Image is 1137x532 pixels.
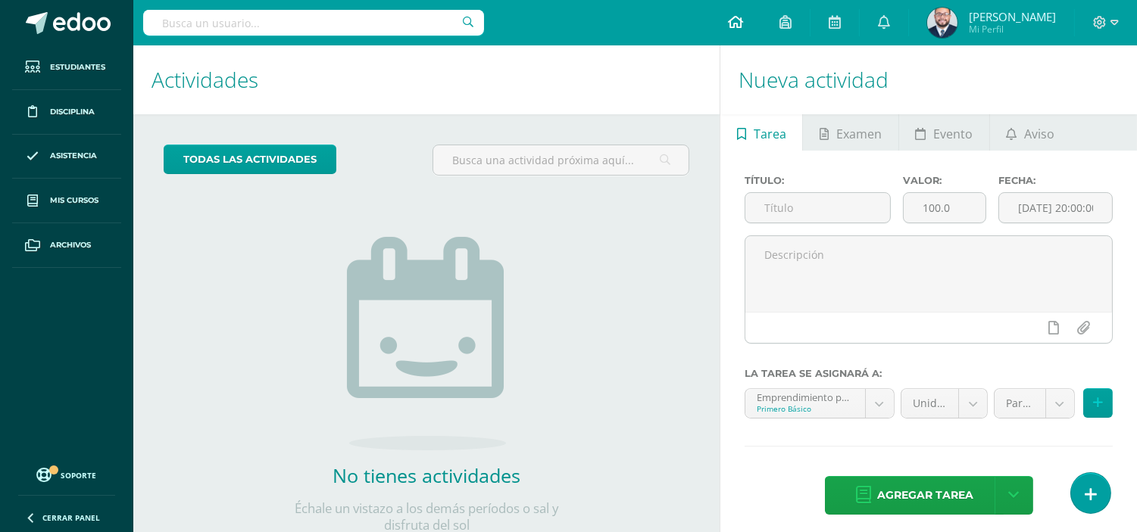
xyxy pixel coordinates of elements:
[933,116,973,152] span: Evento
[745,175,891,186] label: Título:
[927,8,957,38] img: 6a2ad2c6c0b72cf555804368074c1b95.png
[347,237,506,450] img: no_activities.png
[143,10,484,36] input: Busca un usuario...
[12,223,121,268] a: Archivos
[12,179,121,223] a: Mis cursos
[151,45,701,114] h1: Actividades
[50,61,105,73] span: Estudiantes
[757,403,854,414] div: Primero Básico
[998,175,1113,186] label: Fecha:
[877,477,973,514] span: Agregar tarea
[745,389,894,418] a: Emprendimiento para la Productividad 'E'Primero Básico
[50,150,97,162] span: Asistencia
[903,175,986,186] label: Valor:
[50,239,91,251] span: Archivos
[61,470,97,481] span: Soporte
[720,114,802,151] a: Tarea
[50,106,95,118] span: Disciplina
[899,114,989,151] a: Evento
[745,368,1113,379] label: La tarea se asignará a:
[1006,389,1034,418] span: Parcial (10.0%)
[42,512,100,523] span: Cerrar panel
[164,145,336,174] a: todas las Actividades
[745,193,890,222] input: Título
[12,135,121,179] a: Asistencia
[433,145,689,175] input: Busca una actividad próxima aquí...
[12,45,121,90] a: Estudiantes
[990,114,1071,151] a: Aviso
[50,194,98,207] span: Mis cursos
[757,389,854,403] div: Emprendimiento para la Productividad 'E'
[999,193,1112,222] input: Fecha de entrega
[1024,116,1054,152] span: Aviso
[901,389,987,418] a: Unidad 4
[969,9,1056,24] span: [PERSON_NAME]
[836,116,882,152] span: Examen
[995,389,1074,418] a: Parcial (10.0%)
[754,116,786,152] span: Tarea
[739,45,1119,114] h1: Nueva actividad
[913,389,947,418] span: Unidad 4
[12,90,121,135] a: Disciplina
[803,114,898,151] a: Examen
[275,462,578,488] h2: No tienes actividades
[969,23,1056,36] span: Mi Perfil
[18,464,115,484] a: Soporte
[904,193,985,222] input: Puntos máximos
